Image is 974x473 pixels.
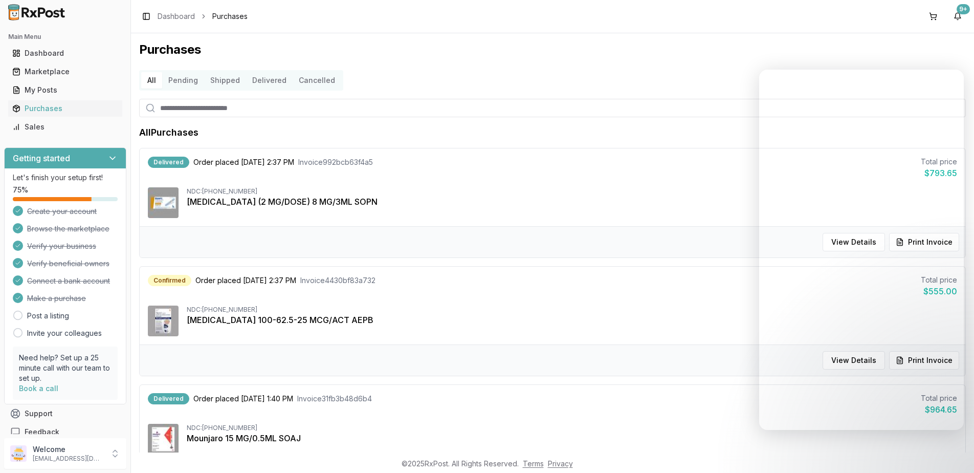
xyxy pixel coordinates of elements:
div: Marketplace [12,67,118,77]
button: Feedback [4,423,126,441]
h1: Purchases [139,41,966,58]
div: 9+ [957,4,970,14]
div: Mounjaro 15 MG/0.5ML SOAJ [187,432,957,444]
span: Purchases [212,11,248,21]
nav: breadcrumb [158,11,248,21]
span: Feedback [25,427,59,437]
div: My Posts [12,85,118,95]
button: Pending [162,72,204,89]
button: Cancelled [293,72,341,89]
a: Privacy [548,459,573,468]
p: Need help? Set up a 25 minute call with our team to set up. [19,353,112,383]
button: Delivered [246,72,293,89]
a: Sales [8,118,122,136]
a: My Posts [8,81,122,99]
iframe: Intercom live chat [759,70,964,430]
iframe: Intercom live chat [939,438,964,463]
a: Invite your colleagues [27,328,102,338]
a: Post a listing [27,311,69,321]
div: Confirmed [148,275,191,286]
a: Dashboard [8,44,122,62]
span: Make a purchase [27,293,86,304]
a: Purchases [8,99,122,118]
div: [MEDICAL_DATA] 100-62.5-25 MCG/ACT AEPB [187,314,957,326]
button: All [141,72,162,89]
span: Invoice 992bcb63f4a5 [298,157,373,167]
button: Support [4,404,126,423]
div: Delivered [148,157,189,168]
span: 75 % [13,185,28,195]
a: Marketplace [8,62,122,81]
img: Trelegy Ellipta 100-62.5-25 MCG/ACT AEPB [148,306,179,336]
button: Dashboard [4,45,126,61]
span: Verify beneficial owners [27,259,109,269]
div: NDC: [PHONE_NUMBER] [187,424,957,432]
span: Create your account [27,206,97,217]
img: User avatar [10,445,27,462]
div: [MEDICAL_DATA] (2 MG/DOSE) 8 MG/3ML SOPN [187,196,957,208]
a: Dashboard [158,11,195,21]
div: Purchases [12,103,118,114]
div: NDC: [PHONE_NUMBER] [187,306,957,314]
h1: All Purchases [139,125,198,140]
a: Book a call [19,384,58,393]
button: Shipped [204,72,246,89]
button: Marketplace [4,63,126,80]
img: Ozempic (2 MG/DOSE) 8 MG/3ML SOPN [148,187,179,218]
div: Delivered [148,393,189,404]
span: Order placed [DATE] 1:40 PM [193,394,293,404]
img: RxPost Logo [4,4,70,20]
button: Purchases [4,100,126,117]
p: [EMAIL_ADDRESS][DOMAIN_NAME] [33,455,104,463]
span: Order placed [DATE] 2:37 PM [195,275,296,286]
a: Terms [523,459,544,468]
button: My Posts [4,82,126,98]
h3: Getting started [13,152,70,164]
img: Mounjaro 15 MG/0.5ML SOAJ [148,424,179,455]
div: NDC: [PHONE_NUMBER] [187,187,957,196]
div: Sales [12,122,118,132]
span: Invoice 4430bf83a732 [300,275,375,286]
span: Invoice 31fb3b48d6b4 [297,394,372,404]
p: Let's finish your setup first! [13,173,118,183]
span: Order placed [DATE] 2:37 PM [193,157,294,167]
h2: Main Menu [8,33,122,41]
span: Connect a bank account [27,276,110,286]
span: Verify your business [27,241,96,251]
button: Sales [4,119,126,135]
div: Dashboard [12,48,118,58]
span: Browse the marketplace [27,224,109,234]
button: 9+ [949,8,966,25]
p: Welcome [33,444,104,455]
